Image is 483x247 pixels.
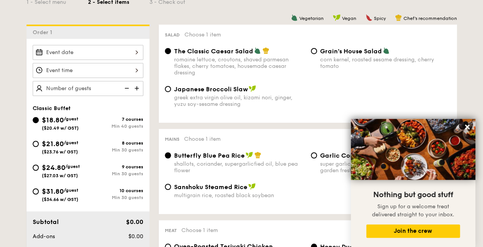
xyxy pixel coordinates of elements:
[165,86,171,92] input: Japanese Broccoli Slawgreek extra virgin olive oil, kizami nori, ginger, yuzu soy-sesame dressing
[33,117,39,123] input: $18.80/guest($20.49 w/ GST)7 coursesMin 40 guests
[174,94,305,107] div: greek extra virgin olive oil, kizami nori, ginger, yuzu soy-sesame dressing
[33,105,71,112] span: Classic Buffet
[184,31,221,38] span: Choose 1 item
[126,218,143,226] span: $0.00
[320,56,451,69] div: corn kernel, roasted sesame dressing, cherry tomato
[320,152,393,159] span: Garlic Confit Aglio Olio
[342,16,356,21] span: Vegan
[165,184,171,190] input: Sanshoku Steamed Ricemultigrain rice, roasted black soybean
[333,14,340,21] img: icon-vegan.f8ff3823.svg
[299,16,324,21] span: Vegetarian
[64,116,78,122] span: /guest
[88,140,143,146] div: 8 courses
[42,163,65,172] span: $24.80
[33,218,59,226] span: Subtotal
[165,137,179,142] span: Mains
[254,151,261,158] img: icon-chef-hat.a58ddaea.svg
[249,85,256,92] img: icon-vegan.f8ff3823.svg
[383,47,390,54] img: icon-vegetarian.fe4039eb.svg
[174,86,248,93] span: Japanese Broccoli Slaw
[320,161,451,174] div: super garlicfied oil, slow baked cherry tomatoes, garden fresh thyme
[33,81,143,96] input: Number of guests
[291,14,298,21] img: icon-vegetarian.fe4039eb.svg
[128,233,143,240] span: $0.00
[165,48,171,54] input: The Classic Caesar Saladromaine lettuce, croutons, shaved parmesan flakes, cherry tomatoes, house...
[33,63,143,78] input: Event time
[88,117,143,122] div: 7 courses
[33,165,39,171] input: $24.80/guest($27.03 w/ GST)9 coursesMin 30 guests
[33,188,39,194] input: $31.80/guest($34.66 w/ GST)10 coursesMin 30 guests
[174,48,253,55] span: The Classic Caesar Salad
[174,56,305,76] div: romaine lettuce, croutons, shaved parmesan flakes, cherry tomatoes, housemade caesar dressing
[373,190,453,199] span: Nothing but good stuff
[254,47,261,54] img: icon-vegetarian.fe4039eb.svg
[181,227,218,234] span: Choose 1 item
[174,152,245,159] span: Butterfly Blue Pea Rice
[88,171,143,176] div: Min 30 guests
[42,125,79,131] span: ($20.49 w/ GST)
[395,14,402,21] img: icon-chef-hat.a58ddaea.svg
[120,81,132,96] img: icon-reduce.1d2dbef1.svg
[351,119,475,180] img: DSC07876-Edit02-Large.jpeg
[366,224,460,238] button: Join the crew
[42,149,78,155] span: ($23.76 w/ GST)
[320,48,382,55] span: Grain's House Salad
[372,203,454,218] span: Sign up for a welcome treat delivered straight to your inbox.
[42,140,64,148] span: $21.80
[42,197,78,202] span: ($34.66 w/ GST)
[262,47,269,54] img: icon-chef-hat.a58ddaea.svg
[132,81,143,96] img: icon-add.58712e84.svg
[33,233,55,240] span: Add-ons
[311,48,317,54] input: Grain's House Saladcorn kernel, roasted sesame dressing, cherry tomato
[184,136,221,142] span: Choose 1 item
[64,140,78,145] span: /guest
[174,161,305,174] div: shallots, coriander, supergarlicfied oil, blue pea flower
[88,164,143,170] div: 9 courses
[42,173,78,178] span: ($27.03 w/ GST)
[365,14,372,21] img: icon-spicy.37a8142b.svg
[33,141,39,147] input: $21.80/guest($23.76 w/ GST)8 coursesMin 30 guests
[88,188,143,193] div: 10 courses
[88,195,143,200] div: Min 30 guests
[64,188,78,193] span: /guest
[403,16,457,21] span: Chef's recommendation
[311,152,317,158] input: Garlic Confit Aglio Oliosuper garlicfied oil, slow baked cherry tomatoes, garden fresh thyme
[461,121,473,133] button: Close
[165,32,180,38] span: Salad
[165,228,177,233] span: Meat
[88,123,143,129] div: Min 40 guests
[88,147,143,153] div: Min 30 guests
[165,152,171,158] input: Butterfly Blue Pea Riceshallots, coriander, supergarlicfied oil, blue pea flower
[33,45,143,60] input: Event date
[248,183,256,190] img: icon-vegan.f8ff3823.svg
[42,187,64,196] span: $31.80
[174,192,305,199] div: multigrain rice, roasted black soybean
[33,29,55,36] span: Order 1
[374,16,386,21] span: Spicy
[246,151,253,158] img: icon-vegan.f8ff3823.svg
[174,183,247,191] span: Sanshoku Steamed Rice
[42,116,64,124] span: $18.80
[65,164,80,169] span: /guest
